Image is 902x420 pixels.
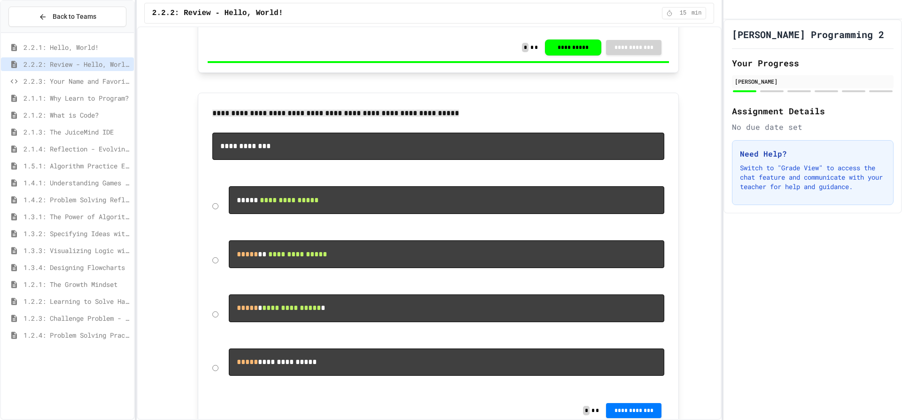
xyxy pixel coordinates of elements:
span: 1.4.1: Understanding Games with Flowcharts [23,178,130,188]
div: No due date set [732,121,894,133]
span: 1.2.1: The Growth Mindset [23,279,130,289]
h1: [PERSON_NAME] Programming 2 [732,28,884,41]
span: 1.2.2: Learning to Solve Hard Problems [23,296,130,306]
span: 1.2.4: Problem Solving Practice [23,330,130,340]
span: 1.3.1: The Power of Algorithms [23,212,130,222]
span: 1.3.3: Visualizing Logic with Flowcharts [23,246,130,255]
span: 2.1.4: Reflection - Evolving Technology [23,144,130,154]
span: 2.1.2: What is Code? [23,110,130,120]
span: 1.2.3: Challenge Problem - The Bridge [23,313,130,323]
span: 2.2.2: Review - Hello, World! [152,8,283,19]
span: 2.1.1: Why Learn to Program? [23,93,130,103]
span: 1.5.1: Algorithm Practice Exercises [23,161,130,171]
span: 2.1.3: The JuiceMind IDE [23,127,130,137]
span: 2.2.1: Hello, World! [23,42,130,52]
div: [PERSON_NAME] [735,77,891,86]
span: 1.3.4: Designing Flowcharts [23,262,130,272]
span: 1.3.2: Specifying Ideas with Pseudocode [23,229,130,238]
span: 2.2.3: Your Name and Favorite Movie [23,76,130,86]
h2: Assignment Details [732,104,894,118]
span: 2.2.2: Review - Hello, World! [23,59,130,69]
span: 1.4.2: Problem Solving Reflection [23,195,130,205]
button: Back to Teams [8,7,126,27]
span: min [692,9,702,17]
span: 15 [676,9,691,17]
p: Switch to "Grade View" to access the chat feature and communicate with your teacher for help and ... [740,163,886,191]
span: Back to Teams [53,12,96,22]
h2: Your Progress [732,56,894,70]
h3: Need Help? [740,148,886,159]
